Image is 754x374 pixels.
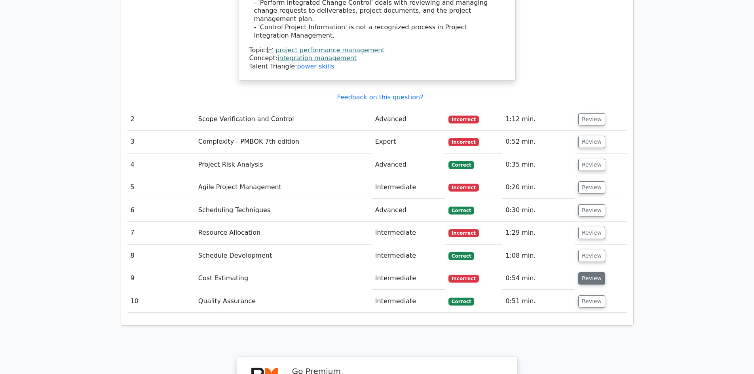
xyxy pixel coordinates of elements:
[372,131,445,153] td: Expert
[127,108,195,131] td: 2
[502,199,575,222] td: 0:30 min.
[127,222,195,244] td: 7
[127,199,195,222] td: 6
[448,207,474,215] span: Correct
[337,93,423,101] a: Feedback on this question?
[502,108,575,131] td: 1:12 min.
[372,176,445,199] td: Intermediate
[448,161,474,169] span: Correct
[127,176,195,199] td: 5
[502,245,575,267] td: 1:08 min.
[578,113,605,125] button: Review
[578,272,605,285] button: Review
[275,46,384,54] a: project performance management
[448,138,479,146] span: Incorrect
[448,116,479,123] span: Incorrect
[195,131,372,153] td: Complexity - PMBOK 7th edition
[195,176,372,199] td: Agile Project Management
[502,290,575,313] td: 0:51 min.
[127,154,195,176] td: 4
[578,136,605,148] button: Review
[372,154,445,176] td: Advanced
[578,159,605,171] button: Review
[372,245,445,267] td: Intermediate
[249,46,505,55] div: Topic:
[127,131,195,153] td: 3
[372,290,445,313] td: Intermediate
[195,267,372,290] td: Cost Estimating
[297,63,334,70] a: power skills
[127,290,195,313] td: 10
[372,222,445,244] td: Intermediate
[578,181,605,194] button: Review
[578,250,605,262] button: Review
[578,295,605,308] button: Review
[195,199,372,222] td: Scheduling Techniques
[372,267,445,290] td: Intermediate
[502,154,575,176] td: 0:35 min.
[372,108,445,131] td: Advanced
[372,199,445,222] td: Advanced
[195,245,372,267] td: Schedule Development
[127,245,195,267] td: 8
[502,131,575,153] td: 0:52 min.
[195,108,372,131] td: Scope Verification and Control
[448,275,479,283] span: Incorrect
[502,176,575,199] td: 0:20 min.
[195,290,372,313] td: Quality Assurance
[195,222,372,244] td: Resource Allocation
[448,252,474,260] span: Correct
[249,54,505,63] div: Concept:
[502,267,575,290] td: 0:54 min.
[249,46,505,71] div: Talent Triangle:
[448,229,479,237] span: Incorrect
[277,54,357,62] a: integration management
[195,154,372,176] td: Project Risk Analysis
[578,227,605,239] button: Review
[502,222,575,244] td: 1:29 min.
[578,204,605,216] button: Review
[127,267,195,290] td: 9
[448,298,474,306] span: Correct
[448,184,479,192] span: Incorrect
